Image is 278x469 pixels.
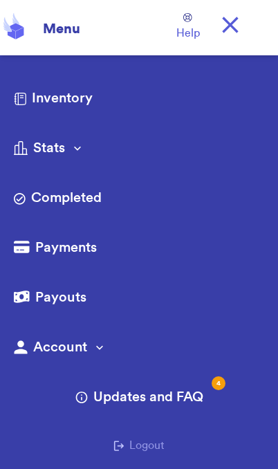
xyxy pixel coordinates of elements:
[14,238,264,260] a: Payments
[93,387,203,407] span: Updates and FAQ
[35,11,80,39] div: Menu
[14,338,264,360] button: Account
[75,387,203,410] a: Updates and FAQ4
[212,376,225,390] div: 4
[113,437,165,454] button: Logout
[176,25,200,42] span: Help
[14,138,264,160] button: Stats
[14,188,264,210] a: Completed
[176,13,200,42] a: Help
[14,288,264,310] a: Payouts
[14,89,264,111] a: Inventory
